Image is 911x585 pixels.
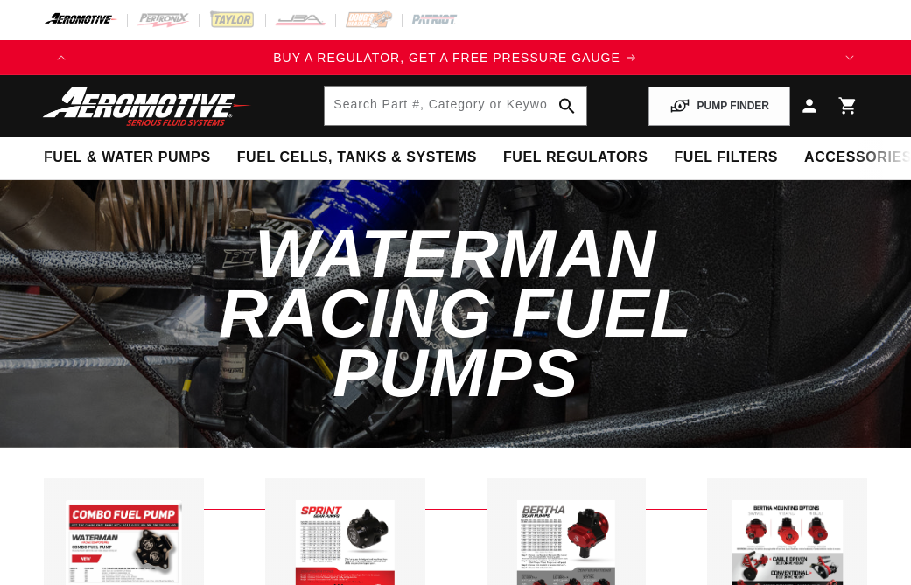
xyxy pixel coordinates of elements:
input: Search by Part Number, Category or Keyword [325,87,585,125]
summary: Fuel Regulators [490,137,661,178]
span: Fuel Cells, Tanks & Systems [237,149,477,167]
span: Fuel Regulators [503,149,648,167]
button: search button [548,87,586,125]
summary: Fuel Filters [661,137,791,178]
button: Translation missing: en.sections.announcements.previous_announcement [44,40,79,75]
img: Aeromotive [38,86,256,127]
span: BUY A REGULATOR, GET A FREE PRESSURE GAUGE [273,51,620,65]
span: Waterman Racing Fuel Pumps [219,215,692,412]
div: 1 of 4 [79,48,832,67]
a: BUY A REGULATOR, GET A FREE PRESSURE GAUGE [79,48,832,67]
button: Translation missing: en.sections.announcements.next_announcement [832,40,867,75]
summary: Fuel & Water Pumps [31,137,224,178]
div: Announcement [79,48,832,67]
button: PUMP FINDER [648,87,790,126]
span: Fuel Filters [674,149,778,167]
span: Fuel & Water Pumps [44,149,211,167]
summary: Fuel Cells, Tanks & Systems [224,137,490,178]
